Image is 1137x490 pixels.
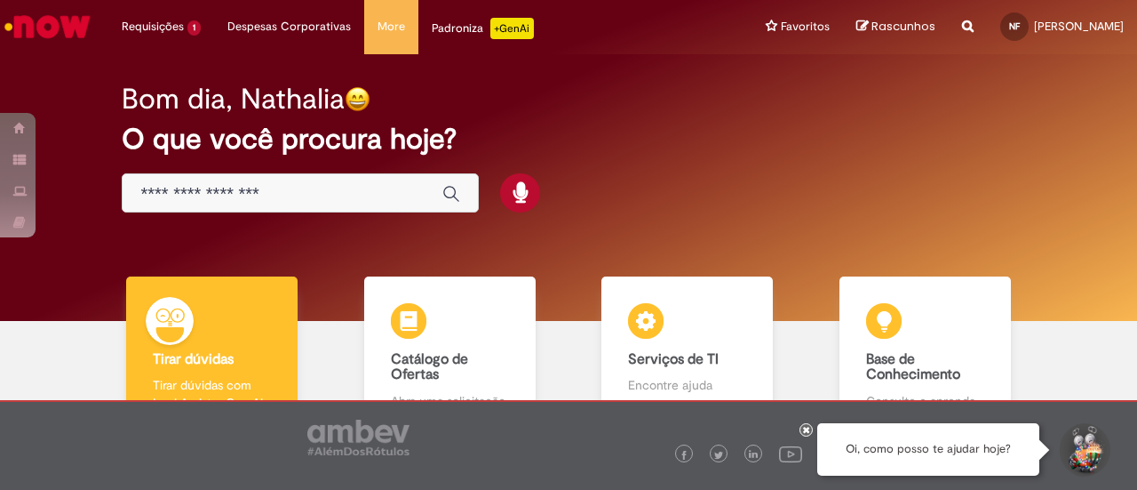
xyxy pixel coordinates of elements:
[871,18,935,35] span: Rascunhos
[153,350,234,368] b: Tirar dúvidas
[628,350,719,368] b: Serviços de TI
[781,18,830,36] span: Favoritos
[93,277,331,430] a: Tirar dúvidas Tirar dúvidas com Lupi Assist e Gen Ai
[680,451,688,460] img: logo_footer_facebook.png
[122,124,1014,155] h2: O que você procura hoje?
[122,84,345,115] h2: Bom dia, Nathalia
[391,350,468,384] b: Catálogo de Ofertas
[307,420,409,455] img: logo_footer_ambev_rotulo_gray.png
[432,18,534,39] div: Padroniza
[1034,19,1124,34] span: [PERSON_NAME]
[122,18,184,36] span: Requisições
[714,451,723,460] img: logo_footer_twitter.png
[153,376,271,412] p: Tirar dúvidas com Lupi Assist e Gen Ai
[749,450,758,461] img: logo_footer_linkedin.png
[807,277,1045,430] a: Base de Conhecimento Consulte e aprenda
[345,86,370,112] img: happy-face.png
[779,442,802,465] img: logo_footer_youtube.png
[568,277,807,430] a: Serviços de TI Encontre ajuda
[866,392,984,410] p: Consulte e aprenda
[378,18,405,36] span: More
[391,392,509,410] p: Abra uma solicitação
[1057,423,1110,477] button: Iniciar Conversa de Suporte
[866,350,960,384] b: Base de Conhecimento
[227,18,351,36] span: Despesas Corporativas
[628,376,746,394] p: Encontre ajuda
[1009,20,1020,32] span: NF
[2,9,93,44] img: ServiceNow
[856,19,935,36] a: Rascunhos
[331,277,569,430] a: Catálogo de Ofertas Abra uma solicitação
[187,20,201,36] span: 1
[490,18,534,39] p: +GenAi
[817,423,1039,476] div: Oi, como posso te ajudar hoje?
